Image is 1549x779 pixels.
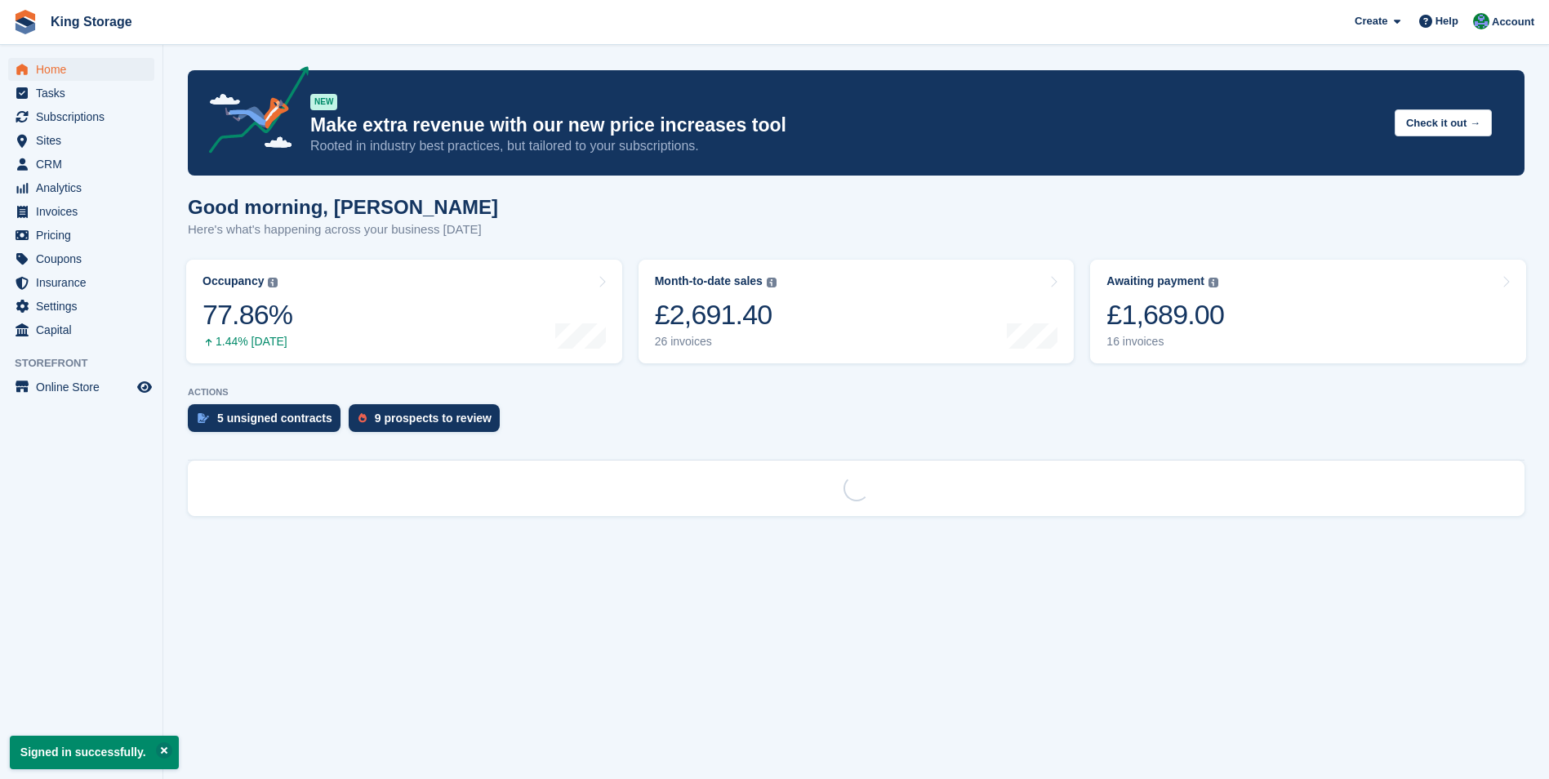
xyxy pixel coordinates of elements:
div: 9 prospects to review [375,412,492,425]
span: Settings [36,295,134,318]
a: 9 prospects to review [349,404,508,440]
a: menu [8,58,154,81]
div: 26 invoices [655,335,777,349]
a: menu [8,224,154,247]
a: menu [8,376,154,398]
span: Capital [36,318,134,341]
a: menu [8,176,154,199]
img: contract_signature_icon-13c848040528278c33f63329250d36e43548de30e8caae1d1a13099fd9432cc5.svg [198,413,209,423]
div: 1.44% [DATE] [203,335,292,349]
img: icon-info-grey-7440780725fd019a000dd9b08b2336e03edf1995a4989e88bcd33f0948082b44.svg [268,278,278,287]
span: Account [1492,14,1534,30]
div: Awaiting payment [1106,274,1204,288]
a: menu [8,105,154,128]
span: Help [1435,13,1458,29]
img: prospect-51fa495bee0391a8d652442698ab0144808aea92771e9ea1ae160a38d050c398.svg [358,413,367,423]
a: Month-to-date sales £2,691.40 26 invoices [639,260,1075,363]
span: Online Store [36,376,134,398]
h1: Good morning, [PERSON_NAME] [188,196,498,218]
span: Insurance [36,271,134,294]
img: icon-info-grey-7440780725fd019a000dd9b08b2336e03edf1995a4989e88bcd33f0948082b44.svg [1208,278,1218,287]
button: Check it out → [1395,109,1492,136]
a: menu [8,247,154,270]
a: Occupancy 77.86% 1.44% [DATE] [186,260,622,363]
a: menu [8,82,154,105]
a: 5 unsigned contracts [188,404,349,440]
p: Rooted in industry best practices, but tailored to your subscriptions. [310,137,1382,155]
span: Tasks [36,82,134,105]
a: Awaiting payment £1,689.00 16 invoices [1090,260,1526,363]
p: Here's what's happening across your business [DATE] [188,220,498,239]
a: menu [8,295,154,318]
span: Analytics [36,176,134,199]
a: menu [8,129,154,152]
p: Signed in successfully. [10,736,179,769]
span: Pricing [36,224,134,247]
img: John King [1473,13,1489,29]
img: icon-info-grey-7440780725fd019a000dd9b08b2336e03edf1995a4989e88bcd33f0948082b44.svg [767,278,777,287]
a: menu [8,153,154,176]
p: ACTIONS [188,387,1525,398]
a: King Storage [44,8,139,35]
span: Create [1355,13,1387,29]
div: NEW [310,94,337,110]
div: 77.86% [203,298,292,332]
span: Sites [36,129,134,152]
a: menu [8,271,154,294]
div: Occupancy [203,274,264,288]
span: Invoices [36,200,134,223]
span: Subscriptions [36,105,134,128]
p: Make extra revenue with our new price increases tool [310,114,1382,137]
span: Storefront [15,355,162,372]
span: Coupons [36,247,134,270]
div: Month-to-date sales [655,274,763,288]
a: menu [8,200,154,223]
img: stora-icon-8386f47178a22dfd0bd8f6a31ec36ba5ce8667c1dd55bd0f319d3a0aa187defe.svg [13,10,38,34]
a: Preview store [135,377,154,397]
a: menu [8,318,154,341]
span: Home [36,58,134,81]
span: CRM [36,153,134,176]
div: £1,689.00 [1106,298,1224,332]
div: 5 unsigned contracts [217,412,332,425]
div: 16 invoices [1106,335,1224,349]
div: £2,691.40 [655,298,777,332]
img: price-adjustments-announcement-icon-8257ccfd72463d97f412b2fc003d46551f7dbcb40ab6d574587a9cd5c0d94... [195,66,309,159]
